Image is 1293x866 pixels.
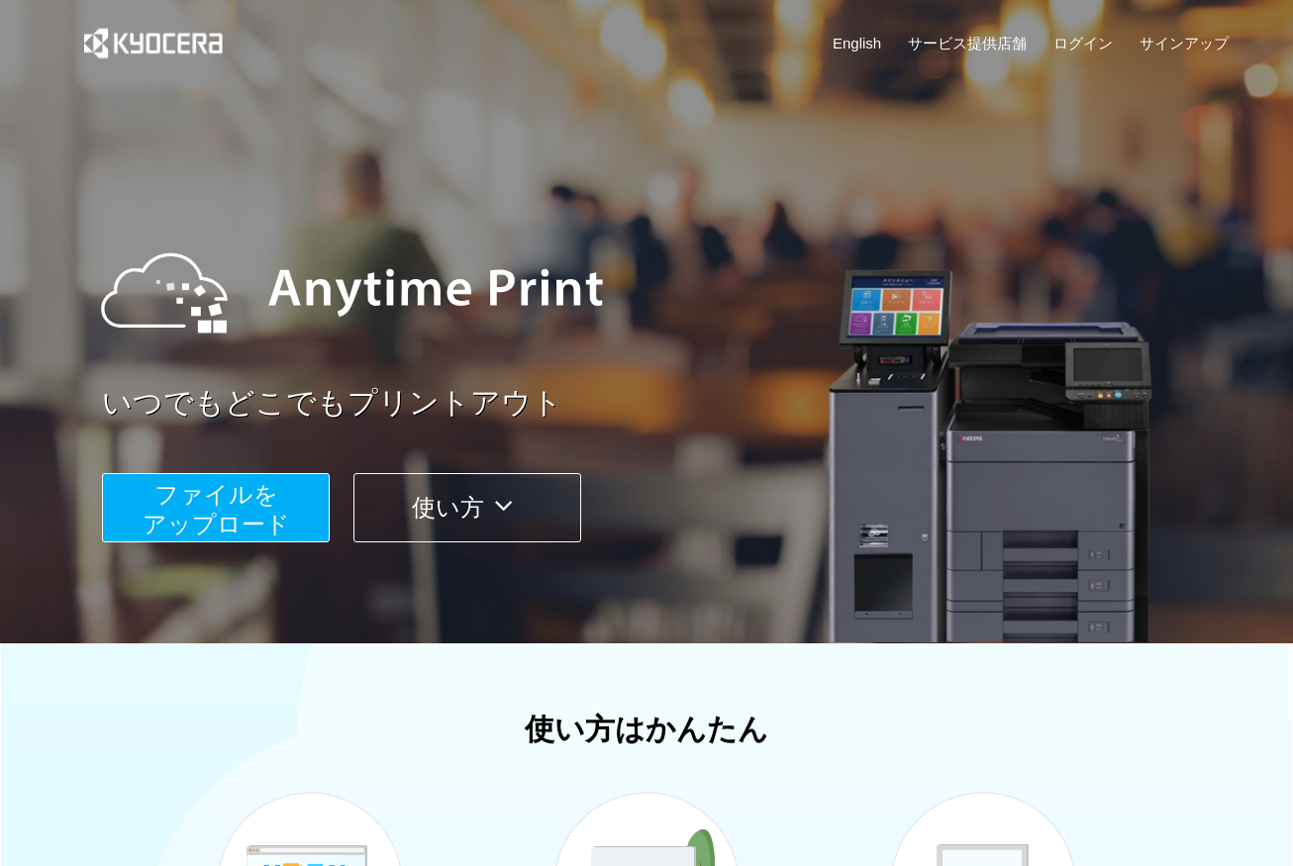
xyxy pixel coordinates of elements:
[353,473,581,542] button: 使い方
[102,473,330,542] button: ファイルを​​アップロード
[1140,33,1229,53] a: サインアップ
[1053,33,1113,53] a: ログイン
[102,382,1241,425] a: いつでもどこでもプリントアウト
[833,33,881,53] a: English
[143,481,290,537] span: ファイルを ​​アップロード
[908,33,1027,53] a: サービス提供店舗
